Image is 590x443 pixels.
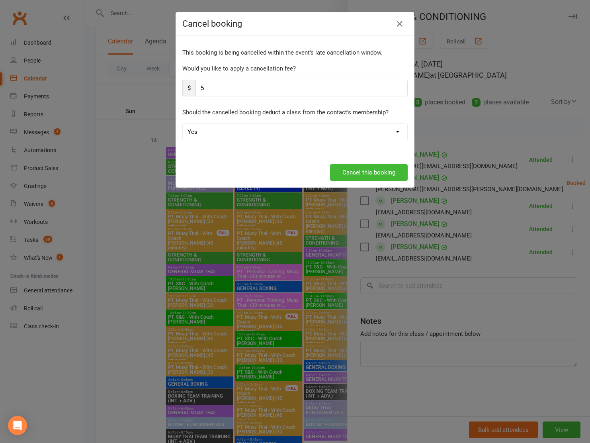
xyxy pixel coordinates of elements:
[393,18,406,30] button: Close
[182,19,408,29] h4: Cancel booking
[330,164,408,181] button: Cancel this booking
[182,64,408,73] p: Would you like to apply a cancellation fee?
[182,108,408,117] p: Should the cancelled booking deduct a class from the contact's membership?
[182,80,195,96] span: $
[8,416,27,435] div: Open Intercom Messenger
[182,48,408,57] p: This booking is being cancelled within the event's late cancellation window.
